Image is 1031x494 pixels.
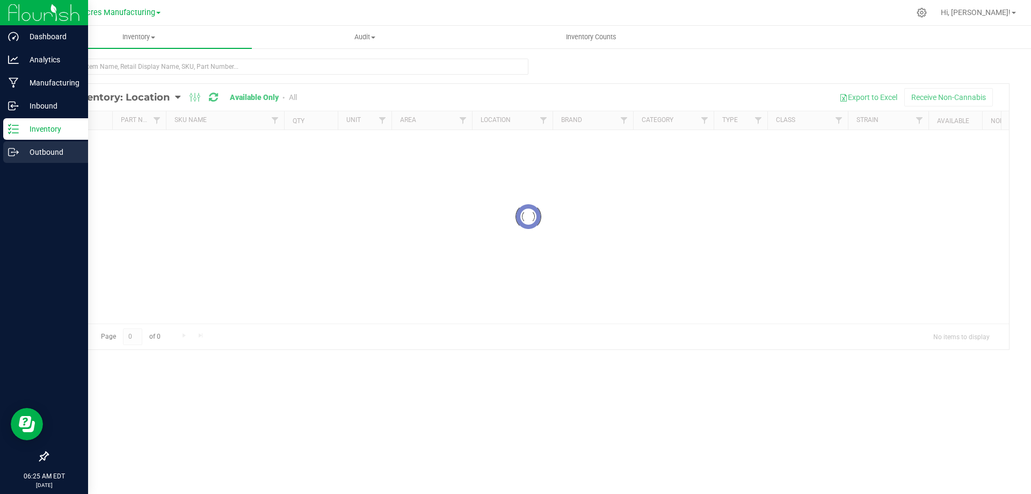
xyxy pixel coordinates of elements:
[8,54,19,65] inline-svg: Analytics
[19,99,83,112] p: Inbound
[19,76,83,89] p: Manufacturing
[19,53,83,66] p: Analytics
[252,26,478,48] a: Audit
[8,124,19,134] inline-svg: Inventory
[19,30,83,43] p: Dashboard
[11,408,43,440] iframe: Resource center
[59,8,155,17] span: Green Acres Manufacturing
[26,26,252,48] a: Inventory
[8,77,19,88] inline-svg: Manufacturing
[941,8,1011,17] span: Hi, [PERSON_NAME]!
[19,146,83,159] p: Outbound
[19,123,83,135] p: Inventory
[252,32,477,42] span: Audit
[478,26,704,48] a: Inventory Counts
[8,31,19,42] inline-svg: Dashboard
[551,32,631,42] span: Inventory Counts
[915,8,928,18] div: Manage settings
[8,147,19,157] inline-svg: Outbound
[47,59,528,75] input: Search Item Name, Retail Display Name, SKU, Part Number...
[5,471,83,481] p: 06:25 AM EDT
[26,32,252,42] span: Inventory
[5,481,83,489] p: [DATE]
[8,101,19,111] inline-svg: Inbound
